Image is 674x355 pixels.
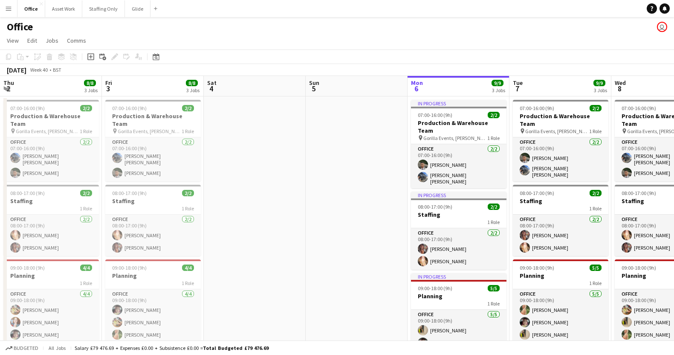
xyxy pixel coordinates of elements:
[520,105,554,111] span: 07:00-16:00 (9h)
[590,265,602,271] span: 5/5
[513,272,608,279] h3: Planning
[487,219,500,225] span: 1 Role
[411,273,506,280] div: In progress
[513,185,608,256] app-job-card: 08:00-17:00 (9h)2/2Staffing1 RoleOffice2/208:00-17:00 (9h)[PERSON_NAME][PERSON_NAME]
[53,67,61,73] div: BST
[182,128,194,134] span: 1 Role
[80,265,92,271] span: 4/4
[411,192,506,270] app-job-card: In progress08:00-17:00 (9h)2/2Staffing1 RoleOffice2/208:00-17:00 (9h)[PERSON_NAME][PERSON_NAME]
[7,66,26,74] div: [DATE]
[182,265,194,271] span: 4/4
[105,79,112,87] span: Fri
[80,190,92,196] span: 2/2
[3,112,99,128] h3: Production & Warehouse Team
[594,87,607,93] div: 3 Jobs
[513,100,608,181] app-job-card: 07:00-16:00 (9h)2/2Production & Warehouse Team Gorilla Events, [PERSON_NAME][GEOGRAPHIC_DATA], [G...
[589,128,602,134] span: 1 Role
[28,67,49,73] span: Week 40
[82,0,125,17] button: Staffing Only
[80,105,92,111] span: 2/2
[622,265,656,271] span: 09:00-18:00 (9h)
[105,197,201,205] h3: Staffing
[418,112,452,118] span: 07:00-16:00 (9h)
[80,280,92,286] span: 1 Role
[118,128,182,134] span: Gorilla Events, [PERSON_NAME][GEOGRAPHIC_DATA], [GEOGRAPHIC_DATA], [GEOGRAPHIC_DATA]
[622,105,656,111] span: 07:00-16:00 (9h)
[112,190,147,196] span: 08:00-17:00 (9h)
[105,112,201,128] h3: Production & Warehouse Team
[27,37,37,44] span: Edit
[3,137,99,181] app-card-role: Office2/207:00-16:00 (9h)[PERSON_NAME] [PERSON_NAME][PERSON_NAME]
[24,35,40,46] a: Edit
[590,190,602,196] span: 2/2
[46,37,58,44] span: Jobs
[3,79,14,87] span: Thu
[207,79,217,87] span: Sat
[80,205,92,212] span: 1 Role
[16,128,80,134] span: Gorilla Events, [PERSON_NAME][GEOGRAPHIC_DATA], [GEOGRAPHIC_DATA], [GEOGRAPHIC_DATA]
[17,0,45,17] button: Office
[613,84,626,93] span: 8
[622,190,656,196] span: 08:00-17:00 (9h)
[182,105,194,111] span: 2/2
[80,128,92,134] span: 1 Role
[7,20,33,33] h1: Office
[105,100,201,181] app-job-card: 07:00-16:00 (9h)2/2Production & Warehouse Team Gorilla Events, [PERSON_NAME][GEOGRAPHIC_DATA], [G...
[520,190,554,196] span: 08:00-17:00 (9h)
[105,185,201,256] app-job-card: 08:00-17:00 (9h)2/2Staffing1 RoleOffice2/208:00-17:00 (9h)[PERSON_NAME][PERSON_NAME]
[14,345,38,351] span: Budgeted
[411,100,506,188] app-job-card: In progress07:00-16:00 (9h)2/2Production & Warehouse Team Gorilla Events, [PERSON_NAME][GEOGRAPHI...
[492,80,503,86] span: 9/9
[10,190,45,196] span: 08:00-17:00 (9h)
[3,215,99,256] app-card-role: Office2/208:00-17:00 (9h)[PERSON_NAME][PERSON_NAME]
[182,190,194,196] span: 2/2
[513,215,608,256] app-card-role: Office2/208:00-17:00 (9h)[PERSON_NAME][PERSON_NAME]
[3,185,99,256] app-job-card: 08:00-17:00 (9h)2/2Staffing1 RoleOffice2/208:00-17:00 (9h)[PERSON_NAME][PERSON_NAME]
[410,84,423,93] span: 6
[10,105,45,111] span: 07:00-16:00 (9h)
[206,84,217,93] span: 4
[411,292,506,300] h3: Planning
[657,22,667,32] app-user-avatar: Gorilla Staffing
[203,345,269,351] span: Total Budgeted £79 476.69
[513,112,608,128] h3: Production & Warehouse Team
[75,345,269,351] div: Salary £79 476.69 + Expenses £0.00 + Subsistence £0.00 =
[47,345,67,351] span: All jobs
[10,265,45,271] span: 09:00-18:00 (9h)
[589,280,602,286] span: 1 Role
[3,100,99,181] app-job-card: 07:00-16:00 (9h)2/2Production & Warehouse Team Gorilla Events, [PERSON_NAME][GEOGRAPHIC_DATA], [G...
[186,80,198,86] span: 8/8
[309,79,319,87] span: Sun
[492,87,505,93] div: 3 Jobs
[488,285,500,291] span: 5/5
[112,265,147,271] span: 09:00-18:00 (9h)
[3,197,99,205] h3: Staffing
[418,204,452,210] span: 08:00-17:00 (9h)
[104,84,112,93] span: 3
[4,343,40,353] button: Budgeted
[520,265,554,271] span: 09:00-18:00 (9h)
[488,204,500,210] span: 2/2
[411,100,506,107] div: In progress
[411,119,506,134] h3: Production & Warehouse Team
[45,0,82,17] button: Asset Work
[7,37,19,44] span: View
[590,105,602,111] span: 2/2
[84,87,98,93] div: 3 Jobs
[125,0,150,17] button: Glide
[186,87,200,93] div: 3 Jobs
[42,35,62,46] a: Jobs
[64,35,90,46] a: Comms
[411,211,506,218] h3: Staffing
[513,197,608,205] h3: Staffing
[182,280,194,286] span: 1 Role
[513,137,608,181] app-card-role: Office2/207:00-16:00 (9h)[PERSON_NAME][PERSON_NAME] [PERSON_NAME]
